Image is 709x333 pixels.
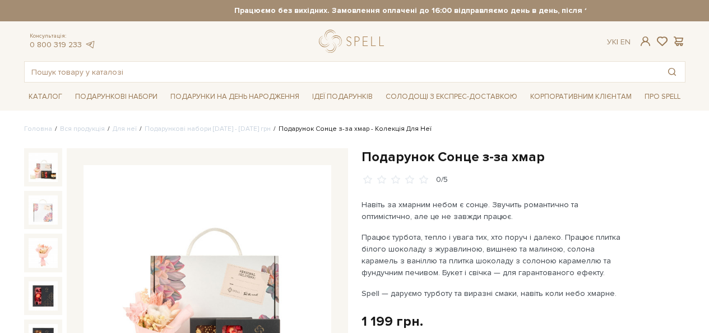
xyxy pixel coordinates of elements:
[29,238,58,267] img: Подарунок Сонце з-за хмар
[271,124,432,134] li: Подарунок Сонце з-за хмар - Колекція Для Неї
[381,87,522,106] a: Солодощі з експрес-доставкою
[607,37,631,47] div: Ук
[640,88,685,106] span: Про Spell
[308,88,377,106] span: Ідеї подарунків
[362,231,624,279] p: Працює турбота, тепло і увага тих, хто поруч і далеко. Працює плитка білого шоколаду з журавлиною...
[436,175,448,185] div: 0/5
[362,199,624,222] p: Навіть за хмарним небом є сонце. Звучить романтично та оптимістично, але це не завжди працює.
[617,37,618,47] span: |
[659,62,685,82] button: Пошук товару у каталозі
[60,125,105,133] a: Вся продукція
[526,87,636,106] a: Корпоративним клієнтам
[145,125,271,133] a: Подарункові набори [DATE] - [DATE] грн
[620,37,631,47] a: En
[25,62,659,82] input: Пошук товару у каталозі
[166,88,304,106] span: Подарунки на День народження
[30,40,82,49] a: 0 800 319 233
[113,125,137,133] a: Для неї
[29,195,58,225] img: Подарунок Сонце з-за хмар
[362,313,423,330] div: 1 199 грн.
[24,88,67,106] span: Каталог
[29,281,58,311] img: Подарунок Сонце з-за хмар
[30,33,96,40] span: Консультація:
[29,153,58,182] img: Подарунок Сонце з-за хмар
[24,125,52,133] a: Головна
[362,288,624,299] p: Spell — даруємо турботу та виразні смаки, навіть коли небо хмарне.
[319,30,389,53] a: logo
[85,40,96,49] a: telegram
[362,148,685,166] h1: Подарунок Сонце з-за хмар
[71,88,162,106] span: Подарункові набори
